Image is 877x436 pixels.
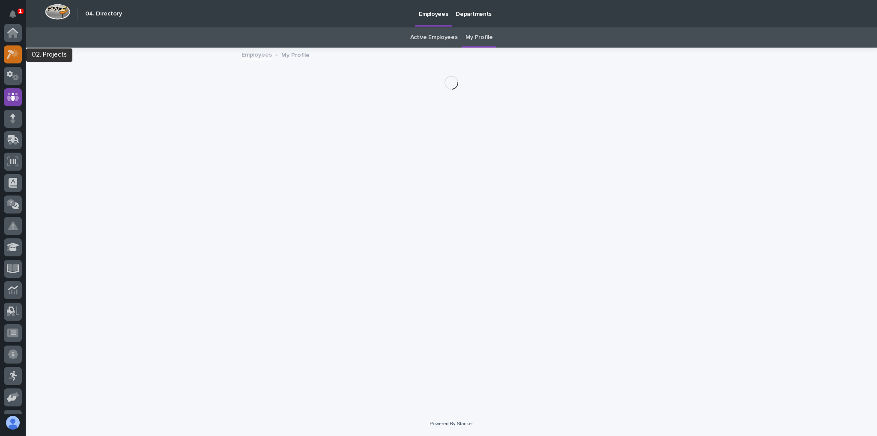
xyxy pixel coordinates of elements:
[430,421,473,426] a: Powered By Stacker
[410,27,458,48] a: Active Employees
[45,4,70,20] img: Workspace Logo
[19,8,22,14] p: 1
[465,27,493,48] a: My Profile
[85,10,122,18] h2: 04. Directory
[11,10,22,24] div: Notifications1
[4,5,22,23] button: Notifications
[4,414,22,432] button: users-avatar
[242,49,272,59] a: Employees
[281,50,310,59] p: My Profile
